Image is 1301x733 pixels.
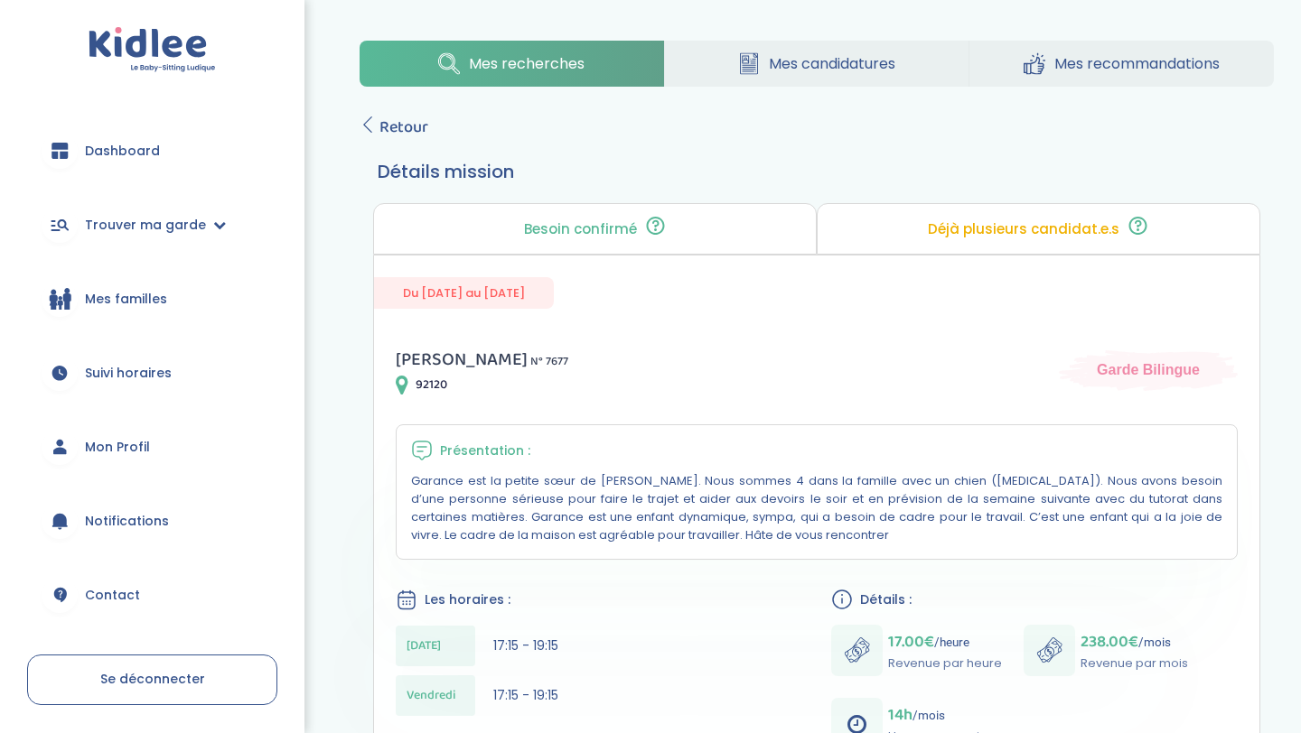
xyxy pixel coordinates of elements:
[85,364,172,383] span: Suivi horaires
[888,702,913,728] span: 14h
[407,636,441,655] span: [DATE]
[469,52,585,75] span: Mes recherches
[888,654,1002,673] p: Revenue par heure
[374,277,554,309] span: Du [DATE] au [DATE]
[27,654,277,705] a: Se déconnecter
[888,629,1002,654] p: /heure
[27,488,277,553] a: Notifications
[85,586,140,605] span: Contact
[89,27,216,73] img: logo.svg
[1097,360,1200,380] span: Garde Bilingue
[524,222,637,237] p: Besoin confirmé
[493,686,558,704] span: 17:15 - 19:15
[85,512,169,531] span: Notifications
[27,414,277,479] a: Mon Profil
[360,41,663,87] a: Mes recherches
[530,352,568,371] span: N° 7677
[407,686,456,705] span: Vendredi
[493,636,558,654] span: 17:15 - 19:15
[411,472,1222,544] p: Garance est la petite sœur de [PERSON_NAME]. Nous sommes 4 dans la famille avec un chien ([MEDICA...
[1081,629,1138,654] span: 238.00€
[100,670,205,688] span: Se déconnecter
[85,216,206,235] span: Trouver ma garde
[1054,52,1220,75] span: Mes recommandations
[85,290,167,309] span: Mes familles
[27,192,277,257] a: Trouver ma garde
[769,52,895,75] span: Mes candidatures
[85,438,150,457] span: Mon Profil
[27,118,277,183] a: Dashboard
[379,115,428,140] span: Retour
[425,590,510,609] span: Les horaires :
[888,702,986,728] p: /mois
[378,158,1256,185] h3: Détails mission
[1081,629,1188,654] p: /mois
[396,345,528,374] span: [PERSON_NAME]
[416,376,447,394] span: 92120
[360,115,428,140] a: Retour
[27,340,277,405] a: Suivi horaires
[665,41,969,87] a: Mes candidatures
[27,266,277,331] a: Mes familles
[27,562,277,627] a: Contact
[969,41,1274,87] a: Mes recommandations
[1081,654,1188,673] p: Revenue par mois
[928,222,1119,237] p: Déjà plusieurs candidat.e.s
[888,629,934,654] span: 17.00€
[440,441,530,460] span: Présentation :
[85,142,160,161] span: Dashboard
[860,590,912,609] span: Détails :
